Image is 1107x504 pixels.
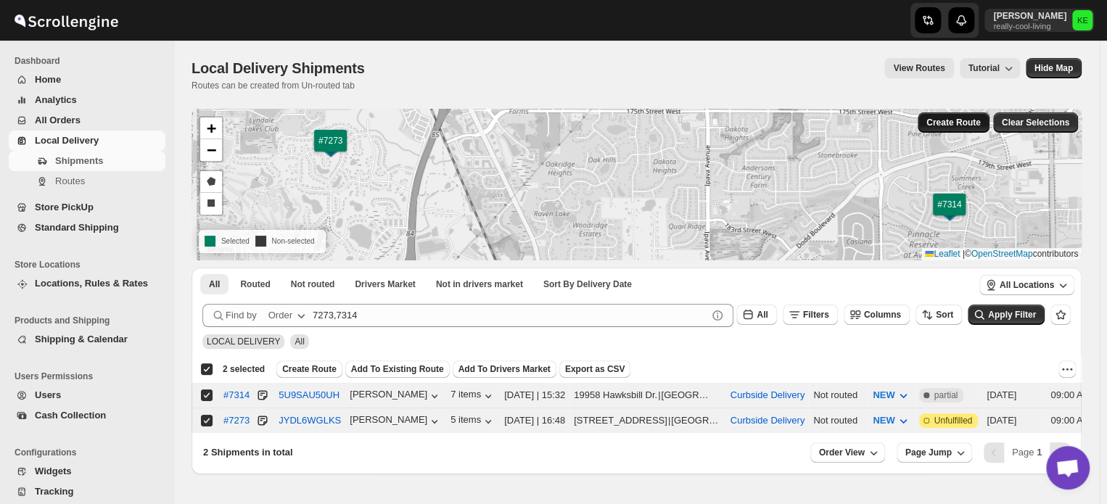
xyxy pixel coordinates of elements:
div: #7314 [223,389,250,400]
a: Draw a rectangle [200,193,222,215]
button: More actions [1058,360,1076,378]
button: [PERSON_NAME] [350,389,442,403]
button: Tracking [9,482,165,502]
span: All [209,278,220,290]
button: Filters [783,305,838,325]
span: Shipments [55,155,103,166]
span: View Routes [893,62,945,74]
span: Not in drivers market [436,278,523,290]
div: | [574,413,721,428]
span: Users [35,389,61,400]
div: Open chat [1046,446,1090,489]
span: Standard Shipping [35,222,119,233]
button: SortByDeliveryDate [535,274,641,294]
button: 5 items [450,414,495,429]
button: Export as CSV [559,360,631,378]
img: ScrollEngine [12,2,120,38]
button: Users [9,385,165,405]
button: Map action label [1026,58,1082,78]
span: Create Route [926,117,981,128]
button: Order [260,304,317,327]
span: Cash Collection [35,410,106,421]
span: + [207,119,216,137]
div: [DATE] | 16:48 [504,413,565,428]
span: All [757,310,768,320]
span: LOCAL DELIVERY [207,336,280,347]
button: Create Route [276,360,342,378]
span: Apply Filter [988,310,1036,320]
span: Shipping & Calendar [35,334,128,344]
button: Add To Existing Route [345,360,450,378]
span: All Locations [1000,279,1054,291]
button: Curbside Delivery [731,415,805,426]
button: Add To Drivers Market [453,360,556,378]
button: User menu [984,9,1094,32]
p: Selected [205,233,250,250]
span: Unfulfilled [934,415,972,426]
button: Page Jump [897,442,972,463]
div: Order [268,308,292,323]
p: [PERSON_NAME] [993,10,1066,22]
div: [DATE] [987,413,1042,428]
span: Local Delivery Shipments [192,60,365,76]
div: #7273 [223,415,250,426]
button: Locations, Rules & Rates [9,273,165,294]
button: Curbside Delivery [731,389,805,400]
div: [GEOGRAPHIC_DATA] [671,413,722,428]
span: Tutorial [968,63,1000,73]
button: Apply Filter [968,305,1045,325]
button: view route [884,58,953,78]
button: Tutorial [960,58,1020,78]
button: NEW [864,409,919,432]
button: JYDL6WGLKS [279,415,341,426]
span: Add To Drivers Market [458,363,551,375]
span: Columns [864,310,901,320]
button: Columns [844,305,910,325]
p: Routes can be created from Un-routed tab [192,80,371,91]
span: All Orders [35,115,81,125]
span: Store Locations [15,259,167,270]
span: Analytics [35,94,77,105]
span: Drivers Market [355,278,415,290]
b: 1 [1037,447,1042,458]
span: NEW [873,389,894,400]
span: Widgets [35,466,71,476]
span: Locations, Rules & Rates [35,278,148,289]
img: Marker [939,205,960,221]
button: 5U9SAU50UH [279,389,339,400]
span: Home [35,74,61,85]
span: Page Jump [905,447,952,458]
span: Page [1012,447,1042,458]
span: NEW [873,415,894,426]
span: Sort By Delivery Date [543,278,632,290]
button: All [736,305,776,325]
span: Dashboard [15,55,167,67]
button: All Locations [979,275,1074,295]
div: Not routed [813,388,864,402]
button: Routed [231,274,279,294]
div: 7 items [450,389,495,403]
span: Local Delivery [35,135,99,146]
button: Create Route [918,112,989,133]
span: Hide Map [1034,62,1073,74]
button: Analytics [9,90,165,110]
button: Sort [915,305,962,325]
span: Routes [55,175,85,186]
span: Not routed [291,278,335,290]
button: All Orders [9,110,165,131]
button: #7273 [223,413,250,428]
button: [PERSON_NAME] [350,414,442,429]
button: Routes [9,171,165,191]
div: [GEOGRAPHIC_DATA] [661,388,712,402]
span: Order View [819,447,865,458]
div: 19958 Hawksbill Dr. [574,388,657,402]
span: 2 Shipments in total [203,447,293,458]
button: Home [9,70,165,90]
button: Claimable [346,274,424,294]
p: really-cool-living [993,22,1066,30]
a: OpenStreetMap [971,249,1033,259]
button: All [200,274,229,294]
